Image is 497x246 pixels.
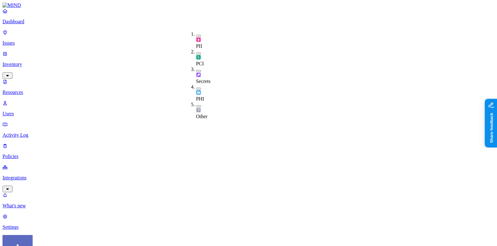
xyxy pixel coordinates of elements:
a: Integrations [3,164,494,191]
img: other [196,107,201,112]
p: Inventory [3,62,494,67]
p: Activity Log [3,132,494,138]
img: secret [196,72,201,77]
a: Resources [3,79,494,95]
p: Resources [3,90,494,95]
a: MIND [3,3,494,8]
a: What's new [3,192,494,209]
p: What's new [3,203,494,209]
p: Policies [3,154,494,159]
a: Settings [3,214,494,230]
a: Users [3,100,494,117]
img: MIND [3,3,21,8]
span: Secrets [196,79,211,84]
span: PII [196,43,202,49]
a: Inventory [3,51,494,78]
img: pci [196,55,201,60]
p: Settings [3,224,494,230]
a: Activity Log [3,122,494,138]
a: Dashboard [3,8,494,25]
span: PHI [196,96,204,101]
a: Issues [3,30,494,46]
a: Policies [3,143,494,159]
span: PCI [196,61,204,66]
p: Users [3,111,494,117]
p: Issues [3,40,494,46]
p: Dashboard [3,19,494,25]
img: phi [196,90,201,95]
p: Integrations [3,175,494,181]
img: pii [196,37,201,42]
span: Other [196,114,207,119]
